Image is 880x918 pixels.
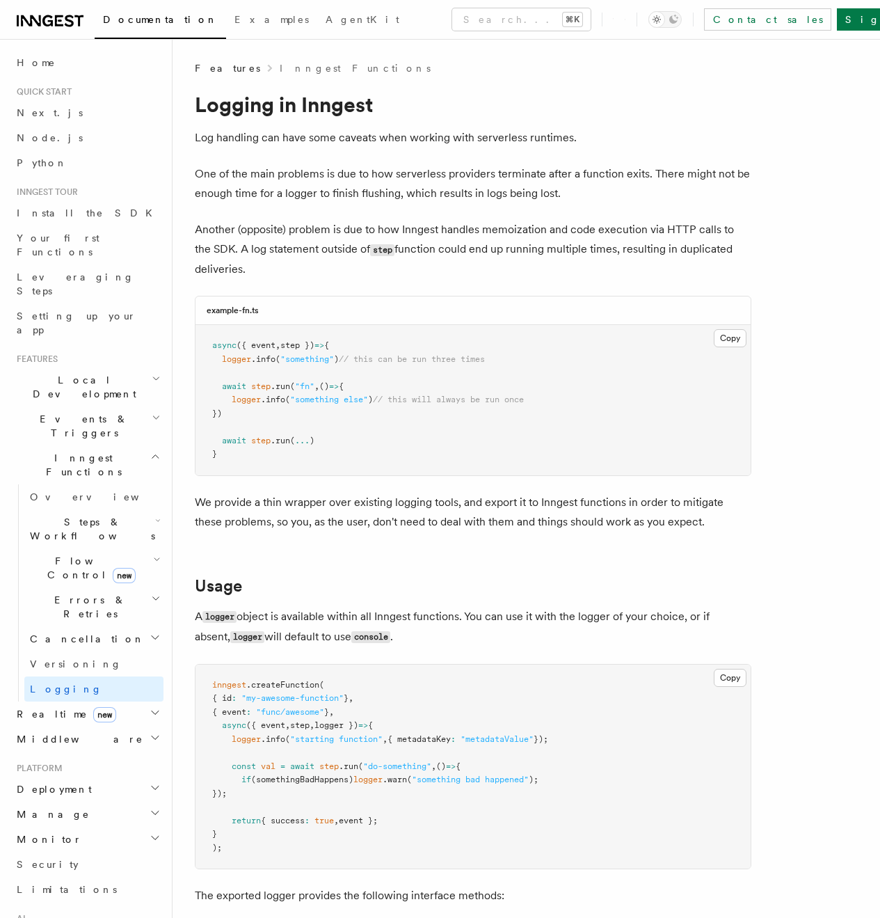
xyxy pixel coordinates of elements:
span: Quick start [11,86,72,97]
span: Realtime [11,707,116,721]
span: ( [290,436,295,445]
span: Leveraging Steps [17,271,134,296]
span: logger [353,775,383,784]
span: return [232,816,261,825]
span: "starting function" [290,734,383,744]
button: Middleware [11,727,163,752]
span: => [314,340,324,350]
span: "my-awesome-function" [241,693,344,703]
a: Logging [24,676,163,702]
a: Leveraging Steps [11,264,163,303]
span: => [446,761,456,771]
a: Setting up your app [11,303,163,342]
span: step [290,720,310,730]
span: "something" [280,354,334,364]
span: .run [271,436,290,445]
button: Copy [714,329,746,347]
p: Another (opposite) problem is due to how Inngest handles memoization and code execution via HTTP ... [195,220,751,279]
button: Steps & Workflows [24,509,163,548]
span: ); [529,775,538,784]
span: Install the SDK [17,207,161,219]
span: Features [11,354,58,365]
span: { [324,340,329,350]
a: Node.js [11,125,163,150]
span: Versioning [30,658,122,670]
span: ... [295,436,310,445]
span: Limitations [17,884,117,895]
kbd: ⌘K [563,13,582,26]
span: logger [232,395,261,404]
span: Inngest Functions [11,451,150,479]
span: , [431,761,436,771]
span: Logging [30,683,102,695]
a: Install the SDK [11,200,163,225]
span: ( [407,775,412,784]
span: const [232,761,256,771]
span: step [251,381,271,391]
span: new [93,707,116,722]
a: Next.js [11,100,163,125]
span: }); [534,734,548,744]
p: One of the main problems is due to how serverless providers terminate after a function exits. The... [195,164,751,203]
code: step [370,244,394,256]
a: Usage [195,576,242,596]
span: Manage [11,807,90,821]
code: console [351,631,390,643]
span: Deployment [11,782,92,796]
span: : [246,707,251,717]
p: We provide a thin wrapper over existing logging tools, and export it to Inngest functions in orde... [195,493,751,532]
span: Cancellation [24,632,145,646]
a: Overview [24,484,163,509]
span: if [241,775,251,784]
div: Inngest Functions [11,484,163,702]
span: : [451,734,456,744]
button: Deployment [11,777,163,802]
button: Search...⌘K [452,8,591,31]
button: Flow Controlnew [24,548,163,587]
span: ({ event [246,720,285,730]
span: , [329,707,334,717]
span: , [314,381,319,391]
a: Examples [226,4,317,38]
span: .run [271,381,290,391]
span: ( [319,680,324,690]
span: .run [339,761,358,771]
h1: Logging in Inngest [195,92,751,117]
span: step [251,436,271,445]
span: .info [251,354,275,364]
span: (somethingBadHappens) [251,775,353,784]
a: Home [11,50,163,75]
span: , [275,340,280,350]
span: await [222,381,246,391]
a: Documentation [95,4,226,39]
span: Platform [11,763,63,774]
span: Security [17,859,79,870]
span: ( [275,354,280,364]
span: await [222,436,246,445]
span: val [261,761,275,771]
span: "something bad happened" [412,775,529,784]
span: => [358,720,368,730]
button: Copy [714,669,746,687]
span: { [339,381,344,391]
span: // this can be run three times [339,354,485,364]
span: ) [368,395,373,404]
span: ( [358,761,363,771]
span: Features [195,61,260,75]
a: Limitations [11,877,163,902]
span: AgentKit [326,14,399,25]
span: () [319,381,329,391]
span: , [310,720,314,730]
a: Inngest Functions [280,61,431,75]
span: { metadataKey [387,734,451,744]
span: Next.js [17,107,83,118]
span: Setting up your app [17,310,136,335]
span: , [383,734,387,744]
span: Middleware [11,732,143,746]
span: ( [285,734,290,744]
a: Versioning [24,651,163,676]
span: .warn [383,775,407,784]
span: ) [310,436,314,445]
span: await [290,761,314,771]
span: , [285,720,290,730]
